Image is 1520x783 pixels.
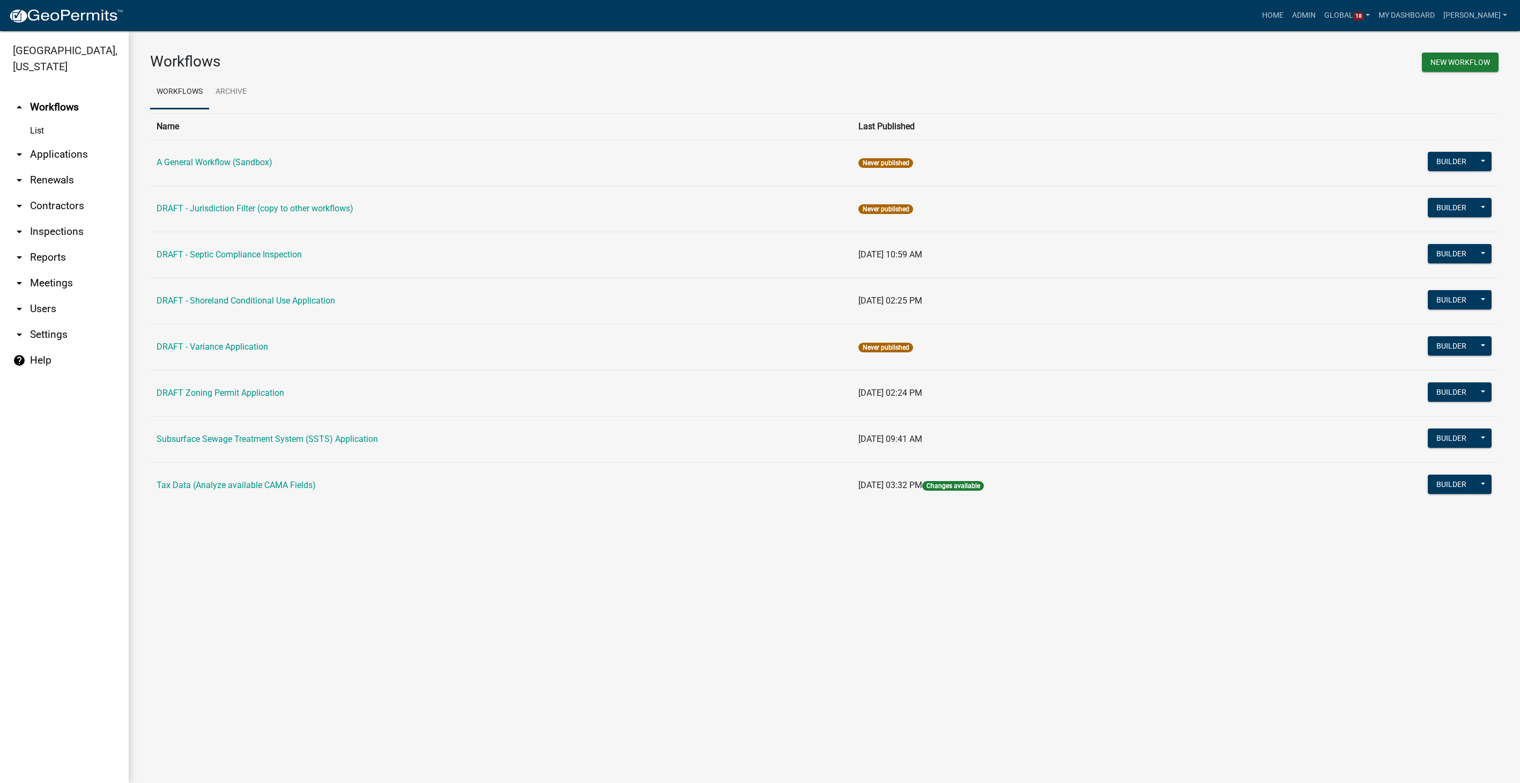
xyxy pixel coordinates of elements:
[1374,5,1439,26] a: My Dashboard
[13,328,26,341] i: arrow_drop_down
[13,148,26,161] i: arrow_drop_down
[1258,5,1288,26] a: Home
[150,113,852,139] th: Name
[13,277,26,290] i: arrow_drop_down
[1353,12,1364,21] span: 18
[1320,5,1375,26] a: Global18
[157,388,284,398] a: DRAFT Zoning Permit Application
[1428,290,1475,309] button: Builder
[1439,5,1511,26] a: [PERSON_NAME]
[858,388,922,398] span: [DATE] 02:24 PM
[1428,336,1475,356] button: Builder
[157,480,316,490] a: Tax Data (Analyze available CAMA Fields)
[13,200,26,212] i: arrow_drop_down
[150,75,209,109] a: Workflows
[858,434,922,444] span: [DATE] 09:41 AM
[13,251,26,264] i: arrow_drop_down
[858,158,913,168] span: Never published
[13,174,26,187] i: arrow_drop_down
[150,53,817,71] h3: Workflows
[13,101,26,114] i: arrow_drop_up
[1428,475,1475,494] button: Builder
[852,113,1265,139] th: Last Published
[858,249,922,260] span: [DATE] 10:59 AM
[858,480,922,490] span: [DATE] 03:32 PM
[209,75,253,109] a: Archive
[858,296,922,306] span: [DATE] 02:25 PM
[858,204,913,214] span: Never published
[13,354,26,367] i: help
[1288,5,1320,26] a: Admin
[1428,429,1475,448] button: Builder
[1428,152,1475,171] button: Builder
[13,302,26,315] i: arrow_drop_down
[13,225,26,238] i: arrow_drop_down
[157,434,378,444] a: Subsurface Sewage Treatment System (SSTS) Application
[157,203,353,213] a: DRAFT - Jurisdiction Filter (copy to other workflows)
[1428,382,1475,402] button: Builder
[1428,198,1475,217] button: Builder
[858,343,913,352] span: Never published
[1422,53,1499,72] button: New Workflow
[922,481,983,491] span: Changes available
[157,342,268,352] a: DRAFT - Variance Application
[157,296,335,306] a: DRAFT - Shoreland Conditional Use Application
[157,157,272,167] a: A General Workflow (Sandbox)
[1428,244,1475,263] button: Builder
[157,249,302,260] a: DRAFT - Septic Compliance Inspection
